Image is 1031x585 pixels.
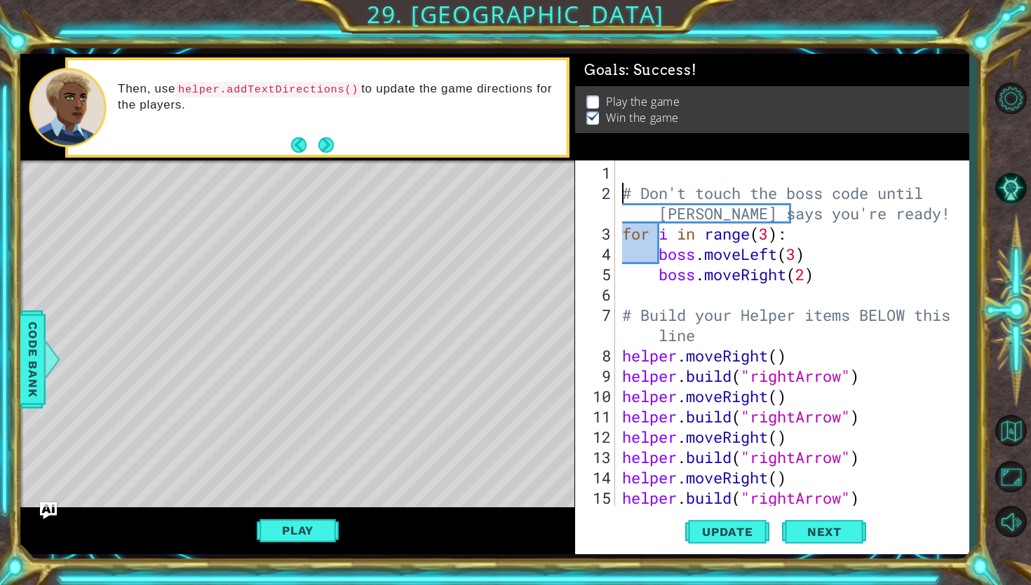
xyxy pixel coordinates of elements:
span: Update [688,525,767,539]
button: Play [257,517,339,544]
span: : Success! [626,62,696,78]
div: 6 [578,284,615,305]
button: Ask AI [40,502,57,519]
div: 5 [578,264,615,284]
p: Play the game [606,94,680,109]
button: Next [318,137,334,153]
div: 1 [578,163,615,183]
div: 13 [578,447,615,467]
div: 14 [578,467,615,488]
div: 10 [578,386,615,406]
button: Next [782,514,866,553]
div: 15 [578,488,615,508]
div: 11 [578,406,615,427]
div: 3 [578,223,615,244]
button: Maximize Browser [990,457,1031,497]
code: helper.addTextDirections() [175,82,361,97]
button: AI Hint [990,168,1031,209]
span: Next [793,527,856,541]
span: Goals [584,62,696,79]
p: Then, use to update the game directions for the players. [118,81,557,113]
div: 7 [578,305,615,345]
p: Win the game [606,110,679,125]
div: 12 [578,427,615,447]
div: 4 [578,244,615,264]
button: Update [685,512,769,551]
button: Mute [990,502,1031,542]
div: 8 [578,345,615,366]
div: 2 [578,183,615,223]
button: Level Options [990,78,1031,119]
button: Back to Map [990,411,1031,451]
a: Back to Map [990,408,1031,455]
div: 9 [578,366,615,386]
button: Back [291,137,318,153]
span: Code Bank [22,316,44,401]
img: Check mark for checkbox [586,110,600,121]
